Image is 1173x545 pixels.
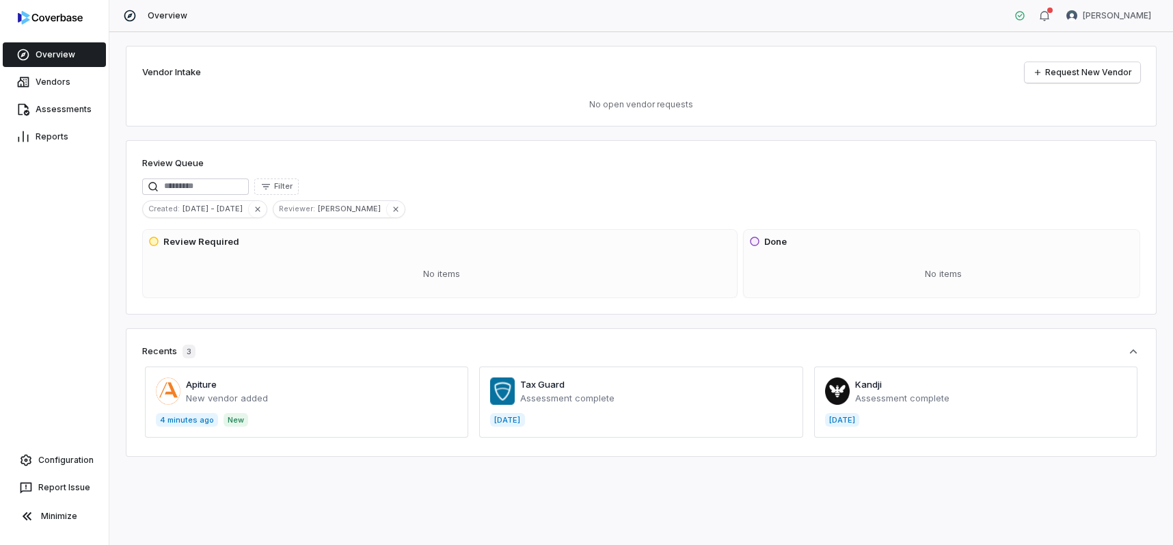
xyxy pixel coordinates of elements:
span: [DATE] - [DATE] [183,202,248,215]
span: Overview [148,10,187,21]
button: Filter [254,178,299,195]
a: Request New Vendor [1025,62,1140,83]
h3: Review Required [163,235,239,249]
a: Reports [3,124,106,149]
button: Gerald Pe avatar[PERSON_NAME] [1058,5,1159,26]
button: Report Issue [5,475,103,500]
a: Tax Guard [520,379,565,390]
a: Apiture [186,379,217,390]
h2: Vendor Intake [142,66,201,79]
button: Recents3 [142,345,1140,358]
span: Reviewer : [273,202,318,215]
a: Assessments [3,97,106,122]
span: [PERSON_NAME] [318,202,386,215]
div: Recents [142,345,195,358]
a: Vendors [3,70,106,94]
img: Gerald Pe avatar [1066,10,1077,21]
span: 3 [183,345,195,358]
a: Overview [3,42,106,67]
span: [PERSON_NAME] [1083,10,1151,21]
div: No items [148,256,734,292]
span: Filter [274,181,293,191]
p: No open vendor requests [142,99,1140,110]
h3: Done [764,235,787,249]
span: Created : [143,202,183,215]
img: logo-D7KZi-bG.svg [18,11,83,25]
h1: Review Queue [142,157,204,170]
a: Kandji [855,379,882,390]
button: Minimize [5,503,103,530]
a: Configuration [5,448,103,473]
div: No items [749,256,1137,292]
